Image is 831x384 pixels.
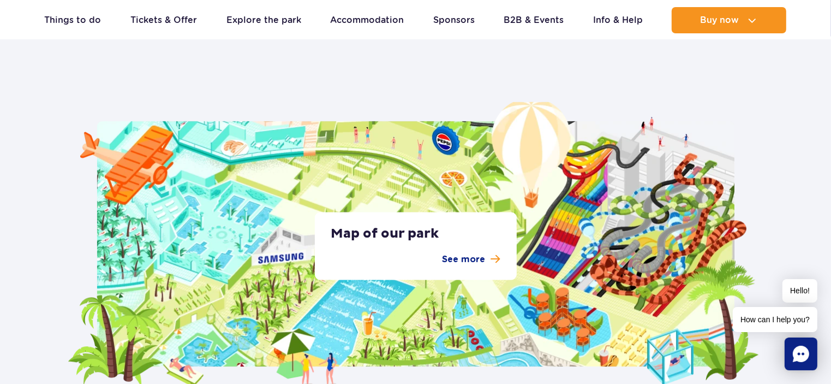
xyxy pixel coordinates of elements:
[672,7,786,33] button: Buy now
[130,7,197,33] a: Tickets & Offer
[433,7,475,33] a: Sponsors
[782,279,817,303] span: Hello!
[331,253,500,267] a: See more
[733,307,817,332] span: How can I help you?
[593,7,643,33] a: Info & Help
[785,338,817,370] div: Chat
[330,7,404,33] a: Accommodation
[443,253,486,267] p: See more
[45,7,101,33] a: Things to do
[331,226,500,243] p: Map of our park
[504,7,564,33] a: B2B & Events
[226,7,301,33] a: Explore the park
[700,15,739,25] span: Buy now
